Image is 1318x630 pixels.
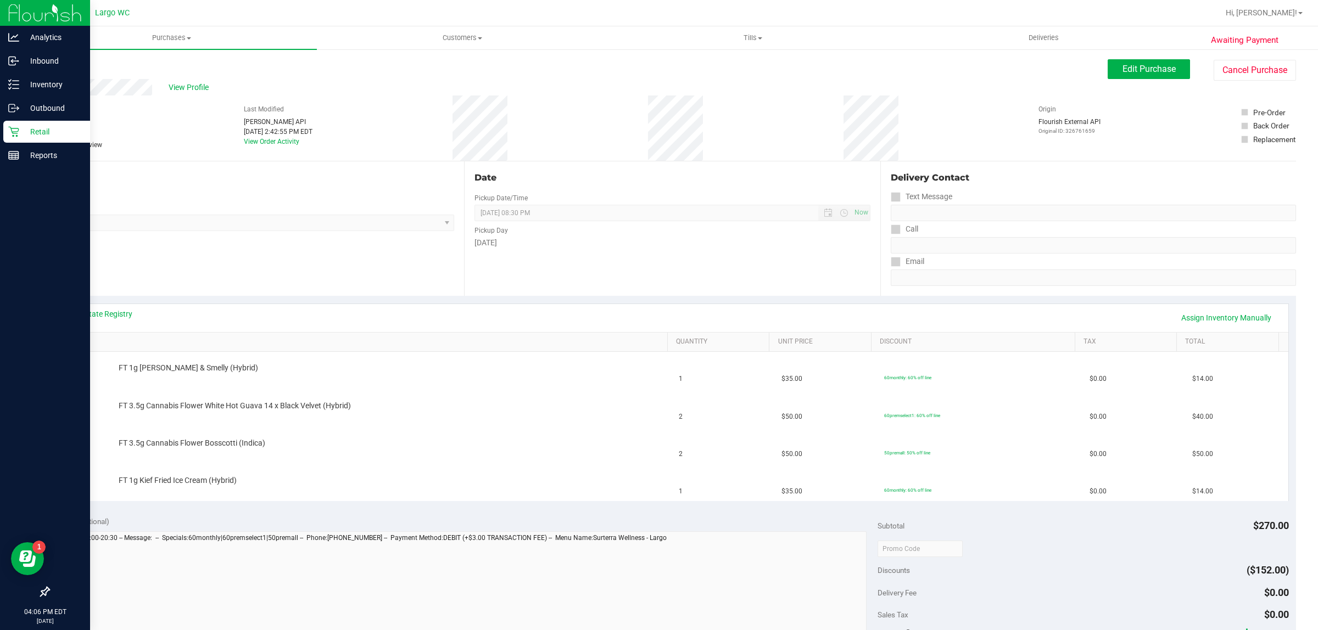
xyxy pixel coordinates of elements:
span: $0.00 [1090,412,1107,422]
inline-svg: Inventory [8,79,19,90]
a: View Order Activity [244,138,299,145]
inline-svg: Analytics [8,32,19,43]
button: Edit Purchase [1108,59,1190,79]
p: 04:06 PM EDT [5,607,85,617]
span: Discounts [878,560,910,580]
span: 50premall: 50% off line [884,450,930,455]
iframe: Resource center unread badge [32,541,46,554]
p: Original ID: 326761659 [1038,127,1101,135]
a: View State Registry [66,308,132,319]
div: Back Order [1253,120,1289,131]
span: View Profile [169,82,213,93]
div: Flourish External API [1038,117,1101,135]
span: $14.00 [1192,486,1213,497]
span: Delivery Fee [878,588,917,597]
div: Replacement [1253,134,1295,145]
div: [DATE] [474,237,870,249]
span: Deliveries [1014,33,1074,43]
span: Subtotal [878,521,904,530]
span: $50.00 [781,412,802,422]
input: Format: (999) 999-9999 [891,205,1296,221]
a: Quantity [676,337,765,346]
a: Discount [880,337,1070,346]
span: ($152.00) [1247,564,1289,576]
span: 1 [679,486,683,497]
inline-svg: Retail [8,126,19,137]
span: FT 3.5g Cannabis Flower Bosscotti (Indica) [119,438,265,448]
p: Outbound [19,102,85,115]
span: $0.00 [1264,609,1289,620]
p: Analytics [19,31,85,44]
label: Origin [1038,104,1056,114]
a: Assign Inventory Manually [1174,308,1278,327]
a: Tax [1084,337,1172,346]
p: Inbound [19,54,85,67]
a: Tills [607,26,898,49]
span: Hi, [PERSON_NAME]! [1226,8,1297,17]
span: Largo WC [95,8,130,18]
p: Inventory [19,78,85,91]
span: 60premselect1: 60% off line [884,413,940,418]
span: $40.00 [1192,412,1213,422]
label: Pickup Date/Time [474,193,528,203]
inline-svg: Inbound [8,55,19,66]
a: Unit Price [778,337,867,346]
label: Call [891,221,918,237]
div: Delivery Contact [891,171,1296,184]
span: $35.00 [781,486,802,497]
span: 2 [679,449,683,459]
span: $0.00 [1264,587,1289,598]
span: FT 3.5g Cannabis Flower White Hot Guava 14 x Black Velvet (Hybrid) [119,401,351,411]
span: $35.00 [781,374,802,384]
div: [DATE] 2:42:55 PM EDT [244,127,312,137]
div: Location [48,171,454,184]
span: $0.00 [1090,486,1107,497]
span: 60monthly: 60% off line [884,375,931,380]
label: Email [891,254,924,269]
label: Pickup Day [474,226,508,235]
iframe: Resource center [11,542,44,575]
span: $0.00 [1090,374,1107,384]
span: $50.00 [781,449,802,459]
span: 1 [679,374,683,384]
label: Last Modified [244,104,284,114]
span: Sales Tax [878,610,908,619]
label: Text Message [891,189,952,205]
span: $14.00 [1192,374,1213,384]
div: Pre-Order [1253,107,1286,118]
p: Reports [19,149,85,162]
span: Awaiting Payment [1211,34,1278,47]
inline-svg: Reports [8,150,19,161]
a: Customers [317,26,607,49]
a: Purchases [26,26,317,49]
span: 2 [679,412,683,422]
p: [DATE] [5,617,85,625]
a: Deliveries [898,26,1189,49]
div: [PERSON_NAME] API [244,117,312,127]
span: Edit Purchase [1122,64,1176,74]
inline-svg: Outbound [8,103,19,114]
span: FT 1g [PERSON_NAME] & Smelly (Hybrid) [119,363,258,373]
div: Date [474,171,870,184]
p: Retail [19,125,85,138]
a: Total [1185,337,1274,346]
span: $0.00 [1090,449,1107,459]
span: Purchases [26,33,317,43]
span: $50.00 [1192,449,1213,459]
span: 60monthly: 60% off line [884,487,931,493]
span: Tills [608,33,897,43]
input: Format: (999) 999-9999 [891,237,1296,254]
a: SKU [65,337,663,346]
span: $270.00 [1253,520,1289,531]
span: Customers [317,33,607,43]
button: Cancel Purchase [1214,60,1296,81]
input: Promo Code [878,541,963,557]
span: FT 1g Kief Fried Ice Cream (Hybrid) [119,475,237,486]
